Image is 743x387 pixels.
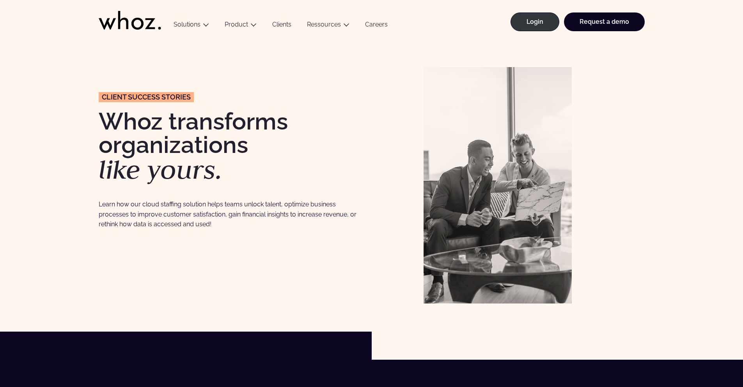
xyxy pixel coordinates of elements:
[357,21,395,31] a: Careers
[99,110,364,183] h1: Whoz transforms organizations
[217,21,264,31] button: Product
[307,21,341,28] a: Ressources
[99,152,222,186] em: like yours.
[99,199,364,229] p: Learn how our cloud staffing solution helps teams unlock talent, optimize business processes to i...
[166,21,217,31] button: Solutions
[264,21,299,31] a: Clients
[225,21,248,28] a: Product
[102,94,191,101] span: CLIENT success stories
[424,67,572,304] img: Clients Whoz
[511,12,559,31] a: Login
[299,21,357,31] button: Ressources
[564,12,645,31] a: Request a demo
